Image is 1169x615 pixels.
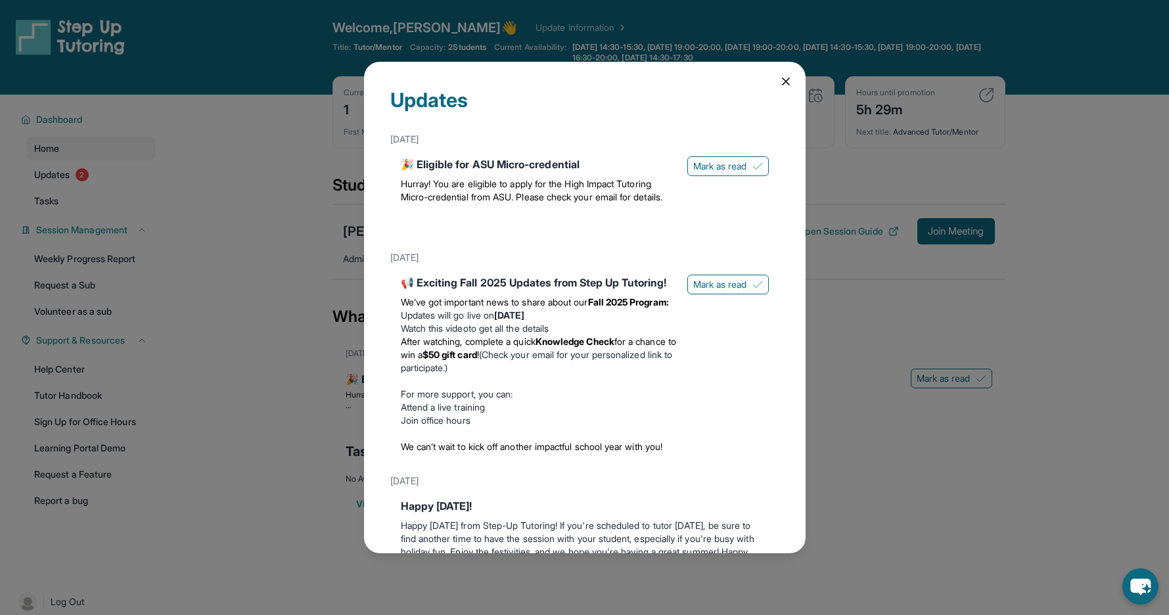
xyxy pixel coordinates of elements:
[494,309,524,321] strong: [DATE]
[401,178,662,202] span: Hurray! You are eligible to apply for the High Impact Tutoring Micro-credential from ASU. Please ...
[390,88,779,127] div: Updates
[401,401,486,413] a: Attend a live training
[401,296,588,307] span: We’ve got important news to share about our
[423,349,477,360] strong: $50 gift card
[390,127,779,151] div: [DATE]
[401,323,469,334] a: Watch this video
[401,498,769,514] div: Happy [DATE]!
[401,335,677,375] li: (Check your email for your personalized link to participate.)
[752,279,763,290] img: Mark as read
[401,415,470,426] a: Join office hours
[390,469,779,493] div: [DATE]
[687,275,769,294] button: Mark as read
[536,336,614,347] strong: Knowledge Check
[401,275,677,290] div: 📢 Exciting Fall 2025 Updates from Step Up Tutoring!
[687,156,769,176] button: Mark as read
[477,349,479,360] span: !
[693,278,747,291] span: Mark as read
[401,441,663,452] span: We can’t wait to kick off another impactful school year with you!
[401,336,536,347] span: After watching, complete a quick
[1122,568,1158,604] button: chat-button
[401,388,677,401] p: For more support, you can:
[401,322,677,335] li: to get all the details
[588,296,669,307] strong: Fall 2025 Program:
[390,246,779,269] div: [DATE]
[752,161,763,171] img: Mark as read
[401,156,677,172] div: 🎉 Eligible for ASU Micro-credential
[401,519,769,572] p: Happy [DATE] from Step-Up Tutoring! If you're scheduled to tutor [DATE], be sure to find another ...
[693,160,747,173] span: Mark as read
[401,309,677,322] li: Updates will go live on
